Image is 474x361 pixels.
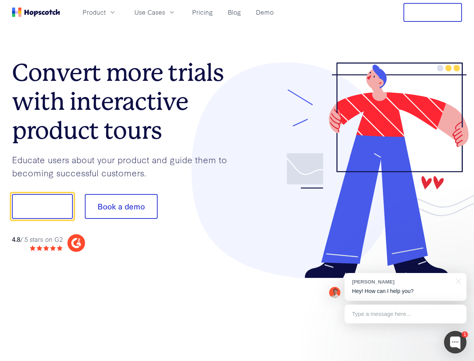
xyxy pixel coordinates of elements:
p: Hey! How can I help you? [352,287,459,295]
div: / 5 stars on G2 [12,235,63,244]
a: Blog [225,6,244,18]
span: Product [83,8,106,17]
div: Type a message here... [345,305,466,323]
a: Pricing [189,6,216,18]
button: Product [78,6,121,18]
strong: 4.8 [12,235,20,243]
button: Use Cases [130,6,180,18]
h1: Convert more trials with interactive product tours [12,58,237,145]
a: Demo [253,6,277,18]
img: Mark Spera [329,287,340,298]
button: Book a demo [85,194,158,219]
p: Educate users about your product and guide them to becoming successful customers. [12,153,237,179]
div: [PERSON_NAME] [352,278,451,285]
span: Use Cases [134,8,165,17]
div: 1 [462,331,468,338]
a: Home [12,8,60,17]
button: Free Trial [403,3,462,22]
button: Show me! [12,194,73,219]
